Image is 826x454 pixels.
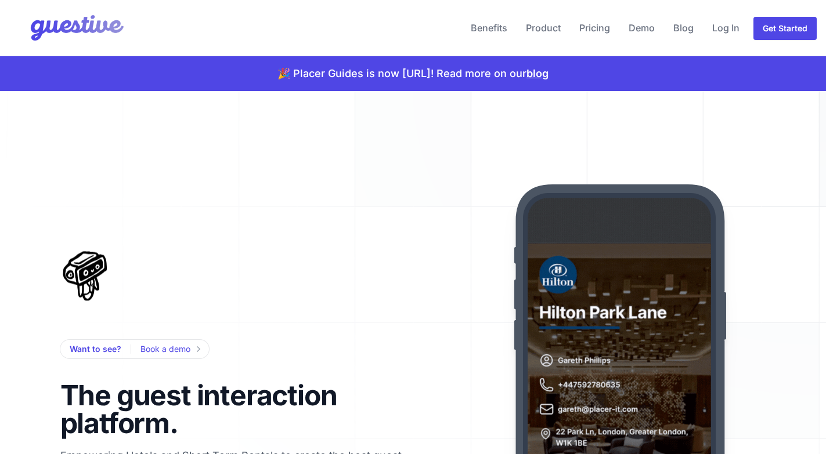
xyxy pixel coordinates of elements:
a: blog [526,67,549,79]
h1: The guest interaction platform. [60,382,358,437]
a: Book a demo [140,342,200,356]
a: Product [521,14,565,42]
p: 🎉 Placer Guides is now [URL]! Read more on our [277,66,549,82]
a: Get Started [753,17,817,40]
a: Pricing [575,14,615,42]
a: Demo [624,14,659,42]
a: Blog [669,14,698,42]
a: Benefits [466,14,512,42]
img: Your Company [9,5,127,51]
a: Log In [708,14,744,42]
